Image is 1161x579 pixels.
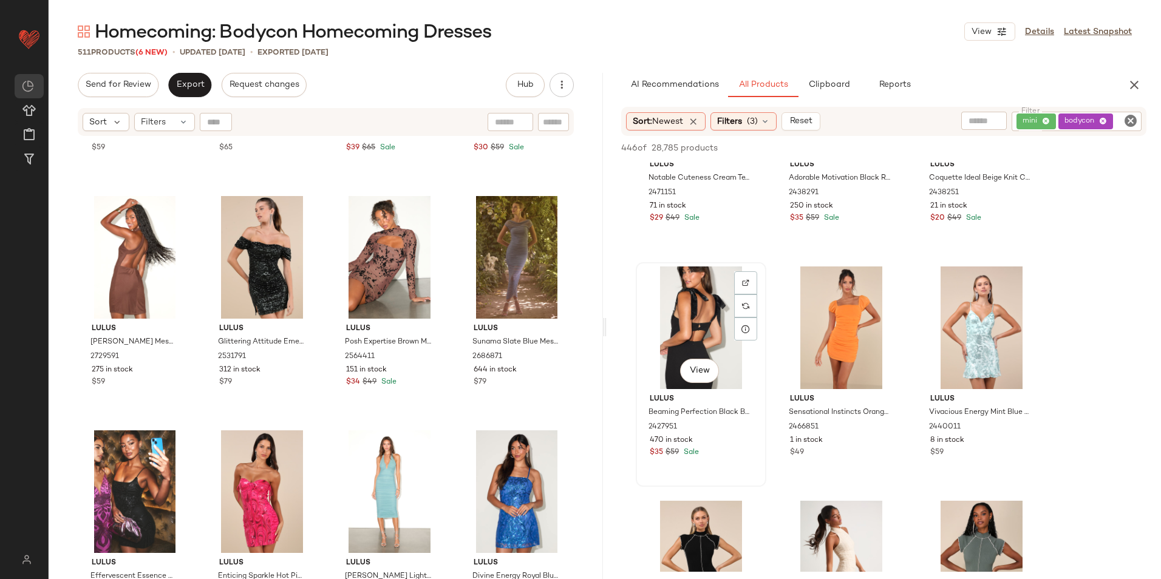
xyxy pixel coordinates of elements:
[964,22,1015,41] button: View
[947,213,961,224] span: $49
[680,359,719,383] button: View
[78,73,158,97] button: Send for Review
[474,365,517,376] span: 644 in stock
[362,143,375,154] span: $65
[929,173,1032,184] span: Coquette Ideal Beige Knit Cap Sleeve Ruffled Bow Mini Dress
[464,430,570,553] img: 2194556_2_02_front_Retakes_2025-07-29.jpg
[209,196,315,319] img: 12168281_2531791.jpg
[630,80,719,90] span: AI Recommendations
[464,196,570,319] img: 13199146_2686871.jpg
[650,201,686,212] span: 71 in stock
[345,351,375,362] span: 2564411
[92,143,105,154] span: $59
[930,394,1033,405] span: Lulus
[257,47,329,59] p: Exported [DATE]
[929,188,959,198] span: 2438251
[346,558,432,569] span: Lulus
[506,144,524,152] span: Sale
[345,337,431,348] span: Posh Expertise Brown Mesh Burnout Velvet Floral Mini Dress
[822,214,839,222] span: Sale
[346,143,359,154] span: $39
[168,73,211,97] button: Export
[218,337,304,348] span: Glittering Attitude Emerald Sequin Off-the-Shoulder Mini Dress
[929,422,961,433] span: 2440011
[971,27,992,37] span: View
[652,117,683,126] span: Newest
[781,112,820,130] button: Reset
[929,407,1032,418] span: Vivacious Energy Mint Blue Sequin Sleeveless Mini Dress
[790,447,804,458] span: $49
[175,80,204,90] span: Export
[172,46,175,59] span: •
[219,365,260,376] span: 312 in stock
[650,394,752,405] span: Lulus
[22,80,34,92] img: svg%3e
[92,323,178,334] span: Lulus
[346,365,387,376] span: 151 in stock
[78,49,91,57] span: 511
[229,80,299,90] span: Request changes
[336,430,442,553] img: 2729331_02_fullbody_2025-09-08.jpg
[789,422,819,433] span: 2466851
[336,196,442,319] img: 2564411_2_01_hero_Retakes_2025-08-12.jpg
[789,117,812,126] span: Reset
[346,323,432,334] span: Lulus
[930,160,1033,171] span: Lulus
[649,173,751,184] span: Notable Cuteness Cream Textured Long Sleeve Mini Dress
[921,266,1043,389] img: 11784661_2440011.jpg
[219,323,305,334] span: Lulus
[738,80,788,90] span: All Products
[649,407,751,418] span: Beaming Perfection Black Beaded Organza Tie-Strap Mini Dress
[930,213,945,224] span: $20
[621,142,647,155] span: 446 of
[790,394,893,405] span: Lulus
[250,46,253,59] span: •
[219,143,233,154] span: $65
[506,73,545,97] button: Hub
[930,435,964,446] span: 8 in stock
[82,196,188,319] img: 2729591_01_hero_2025-09-08.jpg
[964,214,981,222] span: Sale
[92,365,133,376] span: 275 in stock
[218,351,246,362] span: 2531791
[717,115,742,128] span: Filters
[930,447,944,458] span: $59
[789,173,891,184] span: Adorable Motivation Black Ribbed Ribbon Sweater Mini Dress
[209,430,315,553] img: 11899621_2436791.jpg
[689,366,709,376] span: View
[650,213,663,224] span: $29
[681,449,699,456] span: Sale
[474,143,488,154] span: $30
[95,21,492,45] span: Homecoming: Bodycon Homecoming Dresses
[652,142,718,155] span: 28,785 products
[379,378,397,386] span: Sale
[222,73,307,97] button: Request changes
[649,422,677,433] span: 2427951
[682,214,700,222] span: Sale
[666,447,679,458] span: $59
[649,188,676,198] span: 2471151
[1064,25,1132,38] a: Latest Snapshot
[92,558,178,569] span: Lulus
[742,302,749,310] img: svg%3e
[472,337,559,348] span: Sunama Slate Blue Mesh Ruched Bodycon Midi Dress
[1064,116,1099,127] span: bodycon
[85,80,151,90] span: Send for Review
[92,377,105,388] span: $59
[219,377,232,388] span: $79
[346,377,360,388] span: $34
[742,279,749,286] img: svg%3e
[808,80,849,90] span: Clipboard
[491,143,504,154] span: $59
[650,435,693,446] span: 470 in stock
[78,25,90,38] img: svg%3e
[474,558,560,569] span: Lulus
[474,377,486,388] span: $79
[378,144,395,152] span: Sale
[747,115,758,128] span: (3)
[363,377,376,388] span: $49
[82,430,188,553] img: 10747701_2184896.jpg
[1023,116,1043,127] span: mini
[666,213,679,224] span: $49
[640,266,762,389] img: 2427951_2_01_hero_Retakes_2025-07-31.jpg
